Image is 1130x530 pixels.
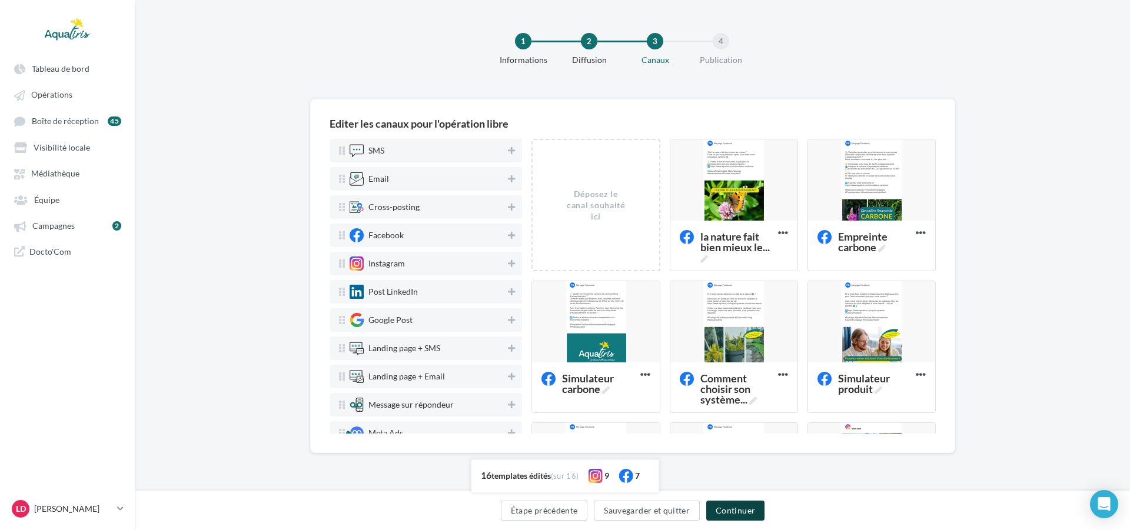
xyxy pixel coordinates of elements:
span: Simulateur produit [838,373,911,394]
div: Google Post [368,316,413,324]
div: Diffusion [551,54,627,66]
span: Simulateur produit [817,373,916,386]
div: Cross-posting [368,203,420,211]
div: Post LinkedIn [368,288,418,296]
a: Campagnes 2 [7,215,128,236]
a: Boîte de réception 45 [7,110,128,132]
button: Continuer [706,501,765,521]
span: ... [763,241,770,254]
button: Sauvegarder et quitter [594,501,700,521]
span: Boîte de réception [32,116,99,126]
span: templates édités [491,471,551,481]
span: Simulateur carbone [562,373,635,394]
div: 3 [647,33,663,49]
span: Empreinte carbone [817,231,916,244]
span: Comment choisir son système [700,373,773,405]
div: 9 [604,470,609,482]
div: 4 [713,33,729,49]
div: Meta Ads [368,429,403,437]
div: Informations [486,54,561,66]
div: Facebook [368,231,404,239]
span: Médiathèque [31,169,79,179]
div: Publication [683,54,759,66]
div: 7 [635,470,640,482]
span: LD [16,503,26,515]
span: Tableau de bord [32,64,89,74]
div: 1 [515,33,531,49]
div: 2 [112,221,121,231]
a: Médiathèque [7,162,128,184]
a: Docto'Com [7,241,128,262]
a: Équipe [7,189,128,210]
div: Message sur répondeur [368,401,454,409]
div: Landing page + Email [368,372,445,381]
div: Editer les canaux pour l'opération libre [330,118,508,129]
div: SMS [368,146,384,155]
div: Canaux [617,54,693,66]
a: 2 [112,219,121,232]
div: Email [368,175,389,183]
button: Étape précédente [501,501,588,521]
div: Instagram [368,259,405,268]
span: Campagnes [32,221,75,231]
a: LD [PERSON_NAME] [9,498,126,520]
span: Visibilité locale [34,142,90,152]
span: Empreinte carbone [838,231,911,252]
span: Simulateur carbone [541,373,640,386]
span: Équipe [34,195,59,205]
a: Opérations [7,84,128,105]
div: Open Intercom Messenger [1090,490,1118,518]
span: 16 [481,469,491,481]
p: [PERSON_NAME] [34,503,112,515]
span: (sur 16) [551,471,579,481]
div: 45 [108,116,121,126]
div: Landing page + SMS [368,344,440,352]
span: la nature fait bien mieux les choses [680,231,778,244]
a: Tableau de bord [7,58,128,79]
a: Visibilité locale [7,136,128,158]
div: 2 [581,33,597,49]
span: Docto'Com [29,246,71,257]
div: Déposez le canal souhaité ici [564,188,627,222]
span: la nature fait bien mieux le [700,231,773,263]
span: Opérations [31,90,72,100]
span: Comment choisir son système ? [680,373,778,386]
